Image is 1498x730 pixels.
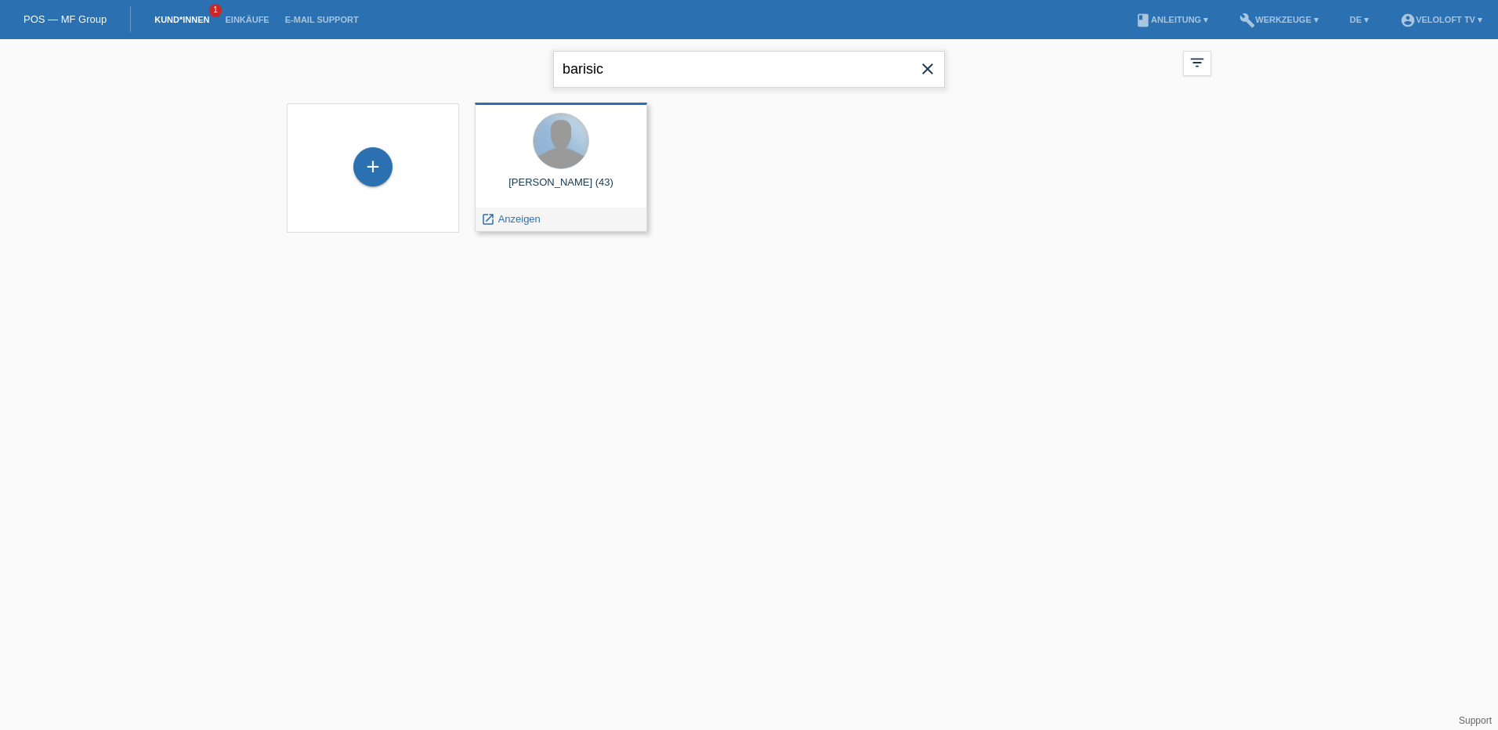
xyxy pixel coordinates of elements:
a: bookAnleitung ▾ [1127,15,1216,24]
a: launch Anzeigen [481,213,541,225]
i: account_circle [1400,13,1416,28]
a: E-Mail Support [277,15,367,24]
i: close [918,60,937,78]
a: Support [1459,715,1492,726]
span: Anzeigen [498,213,541,225]
i: build [1239,13,1255,28]
a: POS — MF Group [24,13,107,25]
a: Einkäufe [217,15,277,24]
i: book [1135,13,1151,28]
span: 1 [209,4,222,17]
a: Kund*innen [147,15,217,24]
i: filter_list [1189,54,1206,71]
a: DE ▾ [1342,15,1377,24]
a: buildWerkzeuge ▾ [1232,15,1326,24]
a: account_circleVeloLoft TV ▾ [1392,15,1490,24]
i: launch [481,212,495,226]
input: Suche... [553,51,945,88]
div: [PERSON_NAME] (43) [487,176,635,201]
div: Kund*in hinzufügen [354,154,392,180]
